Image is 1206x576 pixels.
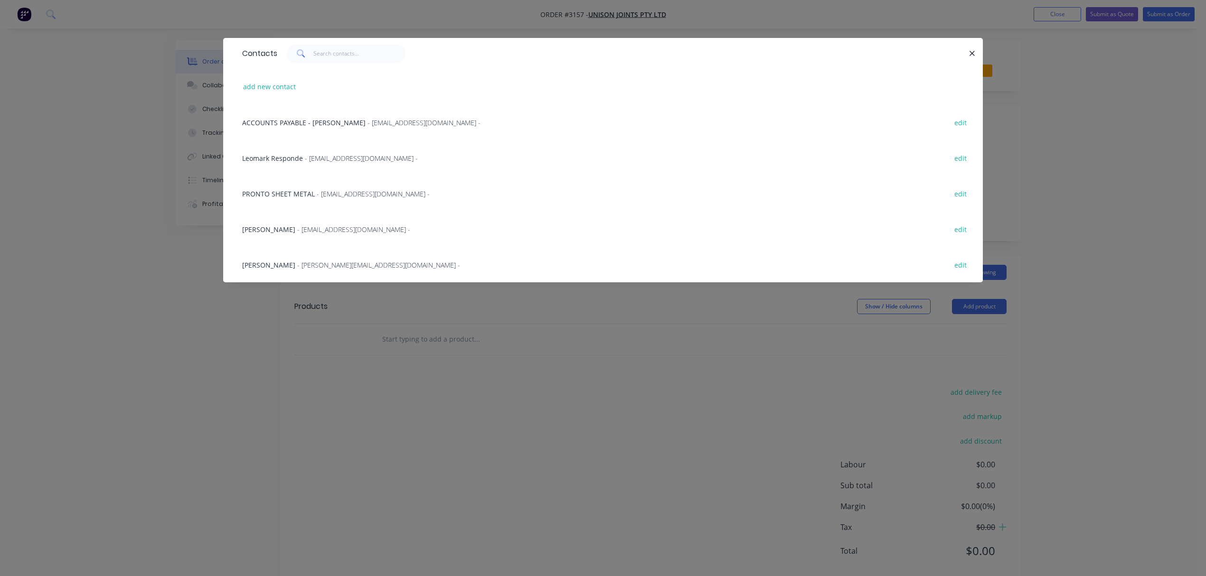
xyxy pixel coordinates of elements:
[242,118,366,127] span: ACCOUNTS PAYABLE - [PERSON_NAME]
[297,225,410,234] span: - [EMAIL_ADDRESS][DOMAIN_NAME] -
[242,189,315,198] span: PRONTO SHEET METAL
[313,44,406,63] input: Search contacts...
[949,223,971,235] button: edit
[238,80,301,93] button: add new contact
[242,154,303,163] span: Leomark Responde
[242,260,295,269] span: [PERSON_NAME]
[242,225,295,234] span: [PERSON_NAME]
[949,258,971,271] button: edit
[949,187,971,200] button: edit
[367,118,481,127] span: - [EMAIL_ADDRESS][DOMAIN_NAME] -
[237,38,277,69] div: Contacts
[949,151,971,164] button: edit
[949,116,971,129] button: edit
[297,260,460,269] span: - [PERSON_NAME][EMAIL_ADDRESS][DOMAIN_NAME] -
[317,189,430,198] span: - [EMAIL_ADDRESS][DOMAIN_NAME] -
[305,154,418,163] span: - [EMAIL_ADDRESS][DOMAIN_NAME] -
